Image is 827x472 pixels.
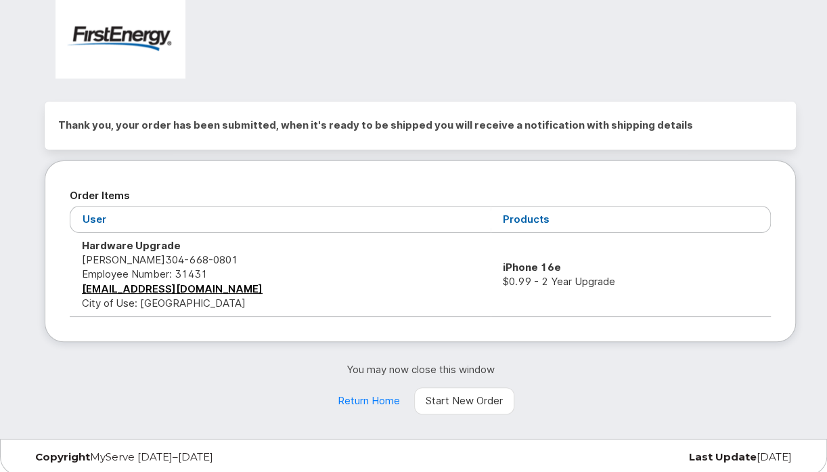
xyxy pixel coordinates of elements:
td: $0.99 - 2 Year Upgrade [491,233,771,317]
span: Employee Number: 31431 [82,267,208,280]
h2: Thank you, your order has been submitted, when it's ready to be shipped you will receive a notifi... [58,115,782,135]
span: 304 [165,253,238,266]
th: Products [491,206,771,232]
th: User [70,206,491,232]
div: [DATE] [543,452,802,463]
strong: iPhone 16e [503,261,561,274]
span: 0801 [208,253,238,266]
p: You may now close this window [45,362,796,377]
a: Return Home [326,387,411,414]
a: Start New Order [414,387,514,414]
strong: Copyright [35,450,90,463]
span: 668 [184,253,208,266]
a: [EMAIL_ADDRESS][DOMAIN_NAME] [82,282,263,295]
td: [PERSON_NAME] City of Use: [GEOGRAPHIC_DATA] [70,233,491,317]
h2: Order Items [70,186,771,206]
iframe: Messenger Launcher [768,413,817,462]
strong: Hardware Upgrade [82,239,181,252]
strong: Last Update [689,450,757,463]
div: MyServe [DATE]–[DATE] [25,452,284,463]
